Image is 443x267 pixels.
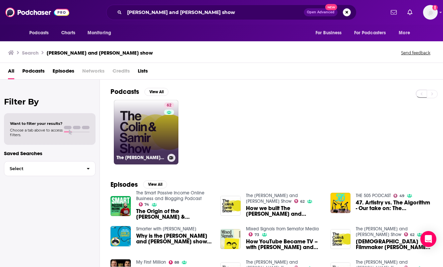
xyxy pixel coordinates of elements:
[4,161,96,176] button: Select
[331,229,351,249] img: 18 Year Old Filmmaker Braxton Haugen on YouTube vs Film and Working with Colin and Samir
[169,260,179,264] a: 88
[404,232,414,236] a: 62
[246,239,323,250] a: How YouTube Became TV – with Colin and Samir
[246,205,323,217] a: How we built The Colin and Samir Show
[356,239,432,250] span: [DEMOGRAPHIC_DATA] Filmmaker [PERSON_NAME] on YouTube vs Film and Working with [PERSON_NAME] and ...
[354,28,386,38] span: For Podcasters
[356,200,432,211] span: 47. Artistry vs. The Algorithm - Our take on: The [PERSON_NAME] & [PERSON_NAME] show w/ [PERSON_N...
[394,27,418,39] button: open menu
[246,205,323,217] span: How we built The [PERSON_NAME] and [PERSON_NAME] Show
[307,11,334,14] span: Open Advanced
[88,28,111,38] span: Monitoring
[136,259,166,265] a: My First Million
[138,66,148,79] a: Lists
[249,232,259,236] a: 73
[399,28,410,38] span: More
[47,50,153,56] h3: [PERSON_NAME] and [PERSON_NAME] show
[53,66,74,79] a: Episodes
[423,5,438,20] img: User Profile
[8,66,14,79] a: All
[350,27,396,39] button: open menu
[304,8,337,16] button: Open AdvancedNew
[246,226,319,232] a: Mixed Signals from Semafor Media
[22,66,45,79] a: Podcasts
[61,28,76,38] span: Charts
[393,194,404,198] a: 49
[111,180,138,189] h2: Episodes
[10,128,63,137] span: Choose a tab above to access filters.
[356,239,432,250] a: 18 Year Old Filmmaker Braxton Haugen on YouTube vs Film and Working with Colin and Samir
[246,193,298,204] a: The Colin and Samir Show
[316,28,342,38] span: For Business
[136,226,196,232] a: Smarter with Sid
[106,5,356,20] div: Search podcasts, credits, & more...
[174,261,179,264] span: 88
[25,27,58,39] button: open menu
[164,103,174,108] a: 62
[294,199,305,203] a: 62
[136,208,213,220] a: The Origin of the Colin & Samir Show - One of YouTube's Most Popular Podcasts
[311,27,350,39] button: open menu
[255,233,259,236] span: 73
[136,190,204,201] a: The Smart Passive Income Online Business and Blogging Podcast
[399,50,432,56] button: Send feedback
[82,66,105,79] span: Networks
[356,226,408,237] a: The Colin and Samir Show
[136,208,213,220] span: The Origin of the [PERSON_NAME] & [PERSON_NAME] Show - One of YouTube's Most Popular Podcasts
[143,180,167,188] button: View All
[4,166,81,171] span: Select
[220,196,241,216] img: How we built The Colin and Samir Show
[220,229,241,249] img: How YouTube Became TV – with Colin and Samir
[388,7,399,18] a: Show notifications dropdown
[144,88,168,96] button: View All
[83,27,120,39] button: open menu
[29,28,49,38] span: Podcasts
[432,5,438,10] svg: Add a profile image
[114,100,178,164] a: 62The [PERSON_NAME] and [PERSON_NAME] Show
[10,121,63,126] span: Want to filter your results?
[423,5,438,20] span: Logged in as vjacobi
[124,7,304,18] input: Search podcasts, credits, & more...
[405,7,415,18] a: Show notifications dropdown
[356,200,432,211] a: 47. Artistry vs. The Algorithm - Our take on: The Colin & Samir show w/ Hasan Minaj
[356,193,391,198] a: THE 505 PODCAST
[4,150,96,156] p: Saved Searches
[300,200,305,203] span: 62
[111,88,168,96] a: PodcastsView All
[111,226,131,246] img: Why is the Colin and Samir show so famous?
[331,193,351,213] img: 47. Artistry vs. The Algorithm - Our take on: The Colin & Samir show w/ Hasan Minaj
[399,194,404,197] span: 49
[116,155,165,160] h3: The [PERSON_NAME] and [PERSON_NAME] Show
[139,202,149,206] a: 74
[4,97,96,107] h2: Filter By
[167,102,171,109] span: 62
[136,233,213,244] span: Why is the [PERSON_NAME] and [PERSON_NAME] show so famous?
[111,180,167,189] a: EpisodesView All
[136,233,213,244] a: Why is the Colin and Samir show so famous?
[144,203,149,206] span: 74
[423,5,438,20] button: Show profile menu
[410,233,414,236] span: 62
[22,50,39,56] h3: Search
[57,27,80,39] a: Charts
[112,66,130,79] span: Credits
[246,239,323,250] span: How YouTube Became TV – with [PERSON_NAME] and [PERSON_NAME]
[325,4,337,10] span: New
[111,88,139,96] h2: Podcasts
[111,196,131,216] img: The Origin of the Colin & Samir Show - One of YouTube's Most Popular Podcasts
[5,6,69,19] img: Podchaser - Follow, Share and Rate Podcasts
[420,231,436,247] div: Open Intercom Messenger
